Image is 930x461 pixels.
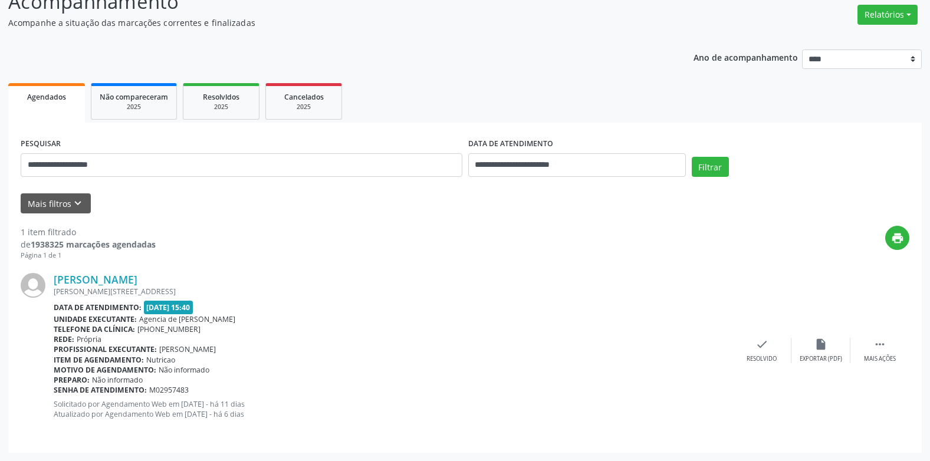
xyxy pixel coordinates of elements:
b: Item de agendamento: [54,355,144,365]
b: Senha de atendimento: [54,385,147,395]
div: 2025 [192,103,251,111]
span: M02957483 [149,385,189,395]
div: Exportar (PDF) [800,355,842,363]
a: [PERSON_NAME] [54,273,137,286]
span: [DATE] 15:40 [144,301,193,314]
span: Nutricao [146,355,175,365]
div: 2025 [274,103,333,111]
span: Cancelados [284,92,324,102]
button: print [885,226,909,250]
b: Data de atendimento: [54,302,142,312]
p: Ano de acompanhamento [694,50,798,64]
span: Agendados [27,92,66,102]
i: print [891,232,904,245]
p: Solicitado por Agendamento Web em [DATE] - há 11 dias Atualizado por Agendamento Web em [DATE] - ... [54,399,732,419]
i: keyboard_arrow_down [71,197,84,210]
div: [PERSON_NAME][STREET_ADDRESS] [54,287,732,297]
span: Não informado [92,375,143,385]
i: check [755,338,768,351]
button: Filtrar [692,157,729,177]
span: Resolvidos [203,92,239,102]
i: insert_drive_file [814,338,827,351]
label: DATA DE ATENDIMENTO [468,135,553,153]
b: Profissional executante: [54,344,157,354]
span: Não informado [159,365,209,375]
b: Motivo de agendamento: [54,365,156,375]
i:  [873,338,886,351]
b: Rede: [54,334,74,344]
label: PESQUISAR [21,135,61,153]
div: Mais ações [864,355,896,363]
span: Não compareceram [100,92,168,102]
span: Agencia de [PERSON_NAME] [139,314,235,324]
div: 2025 [100,103,168,111]
div: Página 1 de 1 [21,251,156,261]
div: Resolvido [747,355,777,363]
button: Relatórios [857,5,918,25]
p: Acompanhe a situação das marcações correntes e finalizadas [8,17,648,29]
div: de [21,238,156,251]
img: img [21,273,45,298]
span: [PERSON_NAME] [159,344,216,354]
b: Preparo: [54,375,90,385]
strong: 1938325 marcações agendadas [31,239,156,250]
span: [PHONE_NUMBER] [137,324,201,334]
div: 1 item filtrado [21,226,156,238]
b: Unidade executante: [54,314,137,324]
button: Mais filtroskeyboard_arrow_down [21,193,91,214]
span: Própria [77,334,101,344]
b: Telefone da clínica: [54,324,135,334]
